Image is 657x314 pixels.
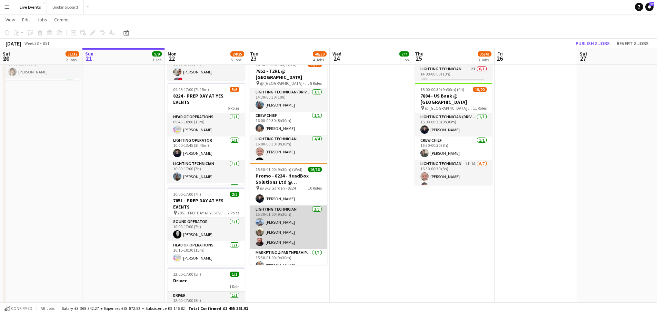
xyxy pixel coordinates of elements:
span: Comms [54,17,70,23]
span: Tue [250,51,258,57]
span: 7851- PREP DAY AT YES EVENTS [178,210,228,215]
span: 24 [331,54,341,62]
div: 5 Jobs [231,57,244,62]
app-job-card: 15:30-01:00 (9h30m) (Wed)16/16Promo - 8224 - HeadBox Solutions Ltd @ [GEOGRAPHIC_DATA] @ Sky Gard... [250,163,327,265]
div: [DATE] [6,40,21,47]
span: 35/43 [478,51,491,57]
span: 6 Roles [228,105,239,111]
div: 1 Job [152,57,161,62]
span: 17 [649,2,654,6]
div: BST [43,41,50,46]
h3: 7851 - T2RL @ [GEOGRAPHIC_DATA] [250,68,327,80]
app-job-card: 10:00-17:00 (7h)2/27851 - PREP DAY AT YES EVENTS 7851- PREP DAY AT YES EVENTS2 RolesSound Operato... [168,188,245,265]
span: 20 [2,54,10,62]
h3: Driver [168,277,245,284]
button: Revert 8 jobs [614,39,651,48]
app-card-role: Lighting Operator1/115:30-01:00 (9h30m)[PERSON_NAME] [250,182,327,205]
app-job-card: 14:30-00:30 (10h) (Wed)12/137851 - T2RL @ [GEOGRAPHIC_DATA] @ [GEOGRAPHIC_DATA] - 78518 RolesLigh... [250,58,327,160]
span: 12:00-17:00 (5h) [173,272,201,277]
span: Thu [415,51,424,57]
app-card-role: Production Manager1/1 [168,183,245,207]
span: 2 Roles [228,210,239,215]
h3: 7884 - US Bank @ [GEOGRAPHIC_DATA] [415,93,492,105]
span: Jobs [37,17,47,23]
span: 11 Roles [473,105,487,111]
span: Sat [3,51,10,57]
span: ! [178,78,182,82]
span: 25 [414,54,424,62]
a: Comms [51,15,72,24]
app-card-role: Lighting Technician1/110:00-15:00 (5h)[PERSON_NAME] [3,55,80,79]
span: Total Confirmed £3 455 361.91 [188,306,248,311]
app-card-role: Marketing & Partnerships Manager1/115:30-01:00 (9h30m)[PERSON_NAME] [250,249,327,272]
span: 7/7 [399,51,409,57]
span: 48/50 [313,51,327,57]
span: 5/6 [230,87,239,92]
span: Sun [85,51,93,57]
button: Live Events [14,0,47,14]
div: 1 Job [400,57,409,62]
app-card-role: Head of Operations1/110:15-10:30 (15m)[PERSON_NAME] [168,241,245,265]
span: 10:00-17:00 (7h) [173,192,201,197]
span: @ [GEOGRAPHIC_DATA] - 7851 [260,81,310,86]
span: Wed [332,51,341,57]
span: 22 [167,54,177,62]
span: 26 [496,54,503,62]
app-card-role: Crew Chief1/116:30-00:30 (8h)[PERSON_NAME] [415,136,492,160]
app-card-role: Lighting Operator1/110:00-13:45 (3h45m)[PERSON_NAME] [168,136,245,160]
span: All jobs [39,306,56,311]
span: @ [GEOGRAPHIC_DATA] - 7884 [425,105,473,111]
h3: Promo - 8224 - HeadBox Solutions Ltd @ [GEOGRAPHIC_DATA] [250,173,327,185]
app-card-role: Crew Chief1/116:00-00:30 (8h30m)[PERSON_NAME] [250,112,327,135]
a: Jobs [34,15,50,24]
span: 1/1 [230,272,239,277]
span: @ Sky Garden - 8224 [260,185,296,191]
app-card-role: Lighting Technician (Driver)1/115:00-00:30 (9h30m)[PERSON_NAME] [415,113,492,136]
span: View [6,17,15,23]
span: Fri [497,51,503,57]
a: 17 [645,3,654,11]
span: 9/9 [152,51,162,57]
div: 3 Jobs [478,57,491,62]
span: 8 Roles [310,81,322,86]
div: Salary £3 368 342.27 + Expenses £83 872.82 + Subsistence £3 146.82 = [62,306,248,311]
app-card-role: Lighting Technician (Driver)1/114:30-00:30 (10h)[PERSON_NAME] [250,88,327,112]
app-card-role: Project Manager2/2 [3,79,80,112]
app-job-card: 09:45-17:00 (7h15m)5/68224 - PREP DAY AT YES EVENTS6 RolesHead of Operations1/109:45-10:00 (15m)[... [168,83,245,185]
app-job-card: 15:00-00:30 (9h30m) (Fri)19/207884 - US Bank @ [GEOGRAPHIC_DATA] @ [GEOGRAPHIC_DATA] - 788411 Rol... [415,83,492,185]
span: 24/25 [230,51,244,57]
app-card-role: Lighting Technician3/315:30-01:00 (9h30m)[PERSON_NAME][PERSON_NAME][PERSON_NAME] [250,205,327,249]
span: Week 38 [23,41,40,46]
app-card-role: Head of Operations1/109:45-10:00 (15m)[PERSON_NAME] [168,113,245,136]
a: View [3,15,18,24]
a: Edit [19,15,33,24]
span: Confirmed [11,306,32,311]
span: 15:30-01:00 (9h30m) (Wed) [256,167,302,172]
app-card-role: Lighting Technician1I1A6/716:30-00:30 (8h)[PERSON_NAME][PERSON_NAME] [415,160,492,243]
span: 19/20 [473,87,487,92]
span: 2/2 [230,192,239,197]
div: 4 Jobs [313,57,326,62]
span: 10 Roles [308,185,322,191]
span: 23 [249,54,258,62]
span: Sat [580,51,587,57]
span: 27 [579,54,587,62]
span: 09:45-17:00 (7h15m) [173,87,209,92]
span: 21 [84,54,93,62]
h3: 8224 - PREP DAY AT YES EVENTS [168,93,245,105]
app-card-role: Lighting Technician4/416:00-00:30 (8h30m)[PERSON_NAME][PERSON_NAME] [250,135,327,189]
button: Publish 8 jobs [573,39,613,48]
div: 2 Jobs [66,57,79,62]
button: Booking Board [47,0,84,14]
app-card-role: Lighting Technician1/110:00-17:00 (7h)[PERSON_NAME] [168,160,245,183]
app-card-role: Lighting Technician2I0/114:00-00:00 (10h) [415,65,492,89]
span: Mon [168,51,177,57]
h3: 7851 - PREP DAY AT YES EVENTS [168,197,245,210]
span: 31/32 [66,51,79,57]
button: Confirmed [3,305,33,312]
